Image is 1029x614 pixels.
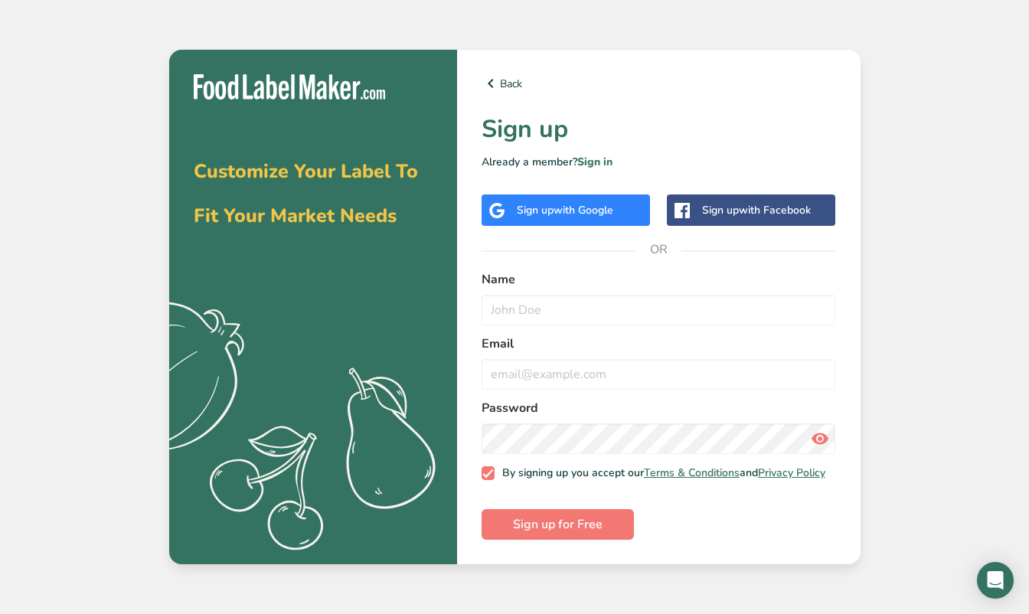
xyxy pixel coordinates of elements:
[758,465,825,480] a: Privacy Policy
[194,158,418,229] span: Customize Your Label To Fit Your Market Needs
[635,227,681,273] span: OR
[194,74,385,100] img: Food Label Maker
[482,359,836,390] input: email@example.com
[739,203,811,217] span: with Facebook
[554,203,613,217] span: with Google
[702,202,811,218] div: Sign up
[977,562,1014,599] div: Open Intercom Messenger
[482,74,836,93] a: Back
[482,295,836,325] input: John Doe
[577,155,612,169] a: Sign in
[495,466,825,480] span: By signing up you accept our and
[644,465,740,480] a: Terms & Conditions
[482,335,836,353] label: Email
[482,154,836,170] p: Already a member?
[482,111,836,148] h1: Sign up
[482,270,836,289] label: Name
[513,515,603,534] span: Sign up for Free
[482,509,634,540] button: Sign up for Free
[482,399,836,417] label: Password
[517,202,613,218] div: Sign up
